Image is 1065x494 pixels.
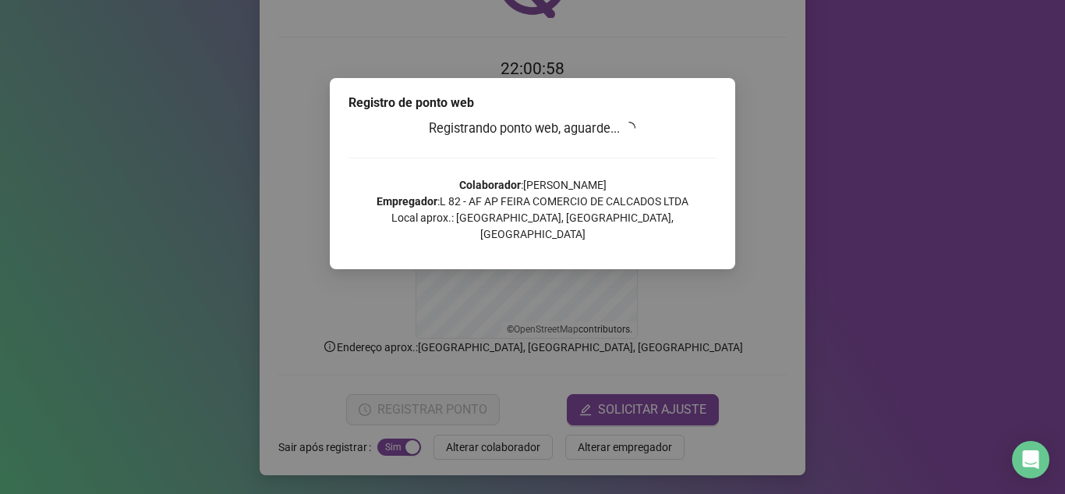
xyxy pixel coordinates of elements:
strong: Colaborador [459,179,521,191]
div: Open Intercom Messenger [1012,441,1049,478]
div: Registro de ponto web [349,94,716,112]
p: : [PERSON_NAME] : L 82 - AF AP FEIRA COMERCIO DE CALCADOS LTDA Local aprox.: [GEOGRAPHIC_DATA], [... [349,177,716,243]
h3: Registrando ponto web, aguarde... [349,119,716,139]
strong: Empregador [377,195,437,208]
span: loading [621,120,638,137]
